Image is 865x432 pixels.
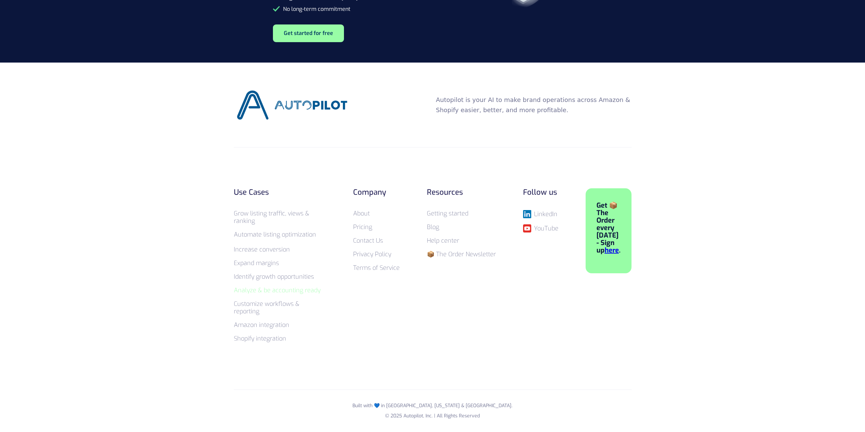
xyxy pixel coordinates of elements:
div: Company [353,188,400,196]
a: About [353,209,370,218]
a: LinkedIn [523,210,558,218]
a: Amazon integration [234,321,289,329]
a: Analyze & be accounting ready [234,286,321,294]
a: Identify growth opportunities [234,273,314,281]
a: Blog [427,223,439,231]
p: Autopilot is your AI to make brand operations across Amazon & Shopify easier, better, and more pr... [436,95,632,115]
div: Get 📦 The Order every [DATE] - Sign up . [596,202,621,254]
a: Automate listing optimization‍‍ [234,230,316,239]
div: Use Cases [234,188,326,196]
a: Expand margins [234,259,279,267]
a: Contact Us [353,237,383,245]
div: Follow us [523,188,558,196]
a: YouTube [523,224,558,232]
a: Help center [427,237,459,245]
a: Getting started [427,209,468,218]
a: Pricing [353,223,372,231]
div: LinkedIn [534,211,557,218]
a: here [605,246,619,255]
strong: No long-term commitment [283,5,350,13]
a: Shopify integration [234,334,286,343]
a: 📦 The Order Newsletter [427,250,496,258]
div: YouTube [534,225,558,232]
a: Increase conversion [234,245,290,254]
a: Customize workflows & reporting [234,300,299,315]
a: Grow listing traffic, views & ranking [234,209,309,225]
div: Resources [427,188,496,196]
a: Terms of Service [353,264,400,272]
a: Get started for free [273,24,344,42]
a: Privacy Policy [353,250,391,258]
p: Built with 💙 in [GEOGRAPHIC_DATA], [US_STATE] & [GEOGRAPHIC_DATA]. © 2025 Autopilot, Inc. | All R... [234,401,632,421]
